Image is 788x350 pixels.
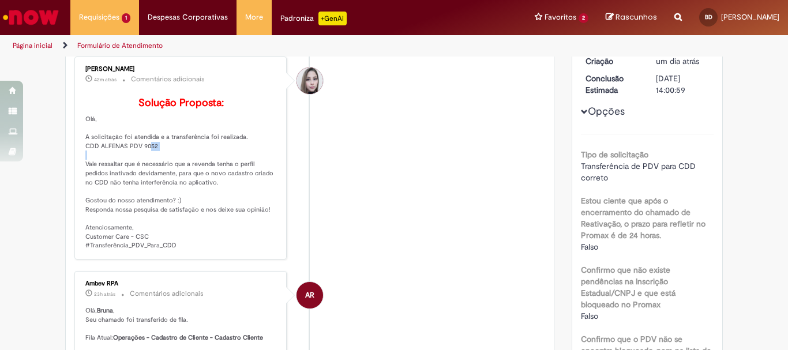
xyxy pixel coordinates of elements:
[245,12,263,23] span: More
[656,56,699,66] span: um dia atrás
[280,12,347,25] div: Padroniza
[581,242,598,252] span: Falso
[656,73,710,96] div: [DATE] 14:00:59
[545,12,576,23] span: Favoritos
[138,96,224,110] b: Solução Proposta:
[579,13,588,23] span: 2
[581,195,706,240] b: Estou ciente que após o encerramento do chamado de Reativação, o prazo para refletir no Promax é ...
[297,282,323,308] div: Ambev RPA
[297,67,323,94] div: Daniele Aparecida Queiroz
[113,333,263,342] b: Operações - Cadastro de Cliente - Cadastro Cliente
[79,12,119,23] span: Requisições
[94,76,117,83] time: 01/10/2025 08:49:55
[577,73,648,96] dt: Conclusão Estimada
[94,76,117,83] span: 42m atrás
[606,12,657,23] a: Rascunhos
[85,66,277,73] div: [PERSON_NAME]
[122,13,130,23] span: 1
[577,55,648,67] dt: Criação
[85,97,277,250] p: Olá, A solicitação foi atendida e a transferência foi realizada. CDD ALFENAS PDV 9052 Vale ressal...
[616,12,657,22] span: Rascunhos
[581,265,676,310] b: Confirmo que não existe pendências na Inscrição Estadual/CNPJ e que está bloqueado no Promax
[130,289,204,299] small: Comentários adicionais
[94,291,115,298] span: 23h atrás
[1,6,61,29] img: ServiceNow
[13,41,52,50] a: Página inicial
[77,41,163,50] a: Formulário de Atendimento
[656,55,710,67] div: 30/09/2025 09:29:12
[656,56,699,66] time: 30/09/2025 09:29:12
[9,35,517,57] ul: Trilhas de página
[94,291,115,298] time: 30/09/2025 10:02:38
[318,12,347,25] p: +GenAi
[721,12,779,22] span: [PERSON_NAME]
[581,161,698,183] span: Transferência de PDV para CDD correto
[131,74,205,84] small: Comentários adicionais
[97,306,113,315] b: Bruna
[705,13,712,21] span: BD
[85,280,277,287] div: Ambev RPA
[305,281,314,309] span: AR
[148,12,228,23] span: Despesas Corporativas
[581,149,648,160] b: Tipo de solicitação
[581,311,598,321] span: Falso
